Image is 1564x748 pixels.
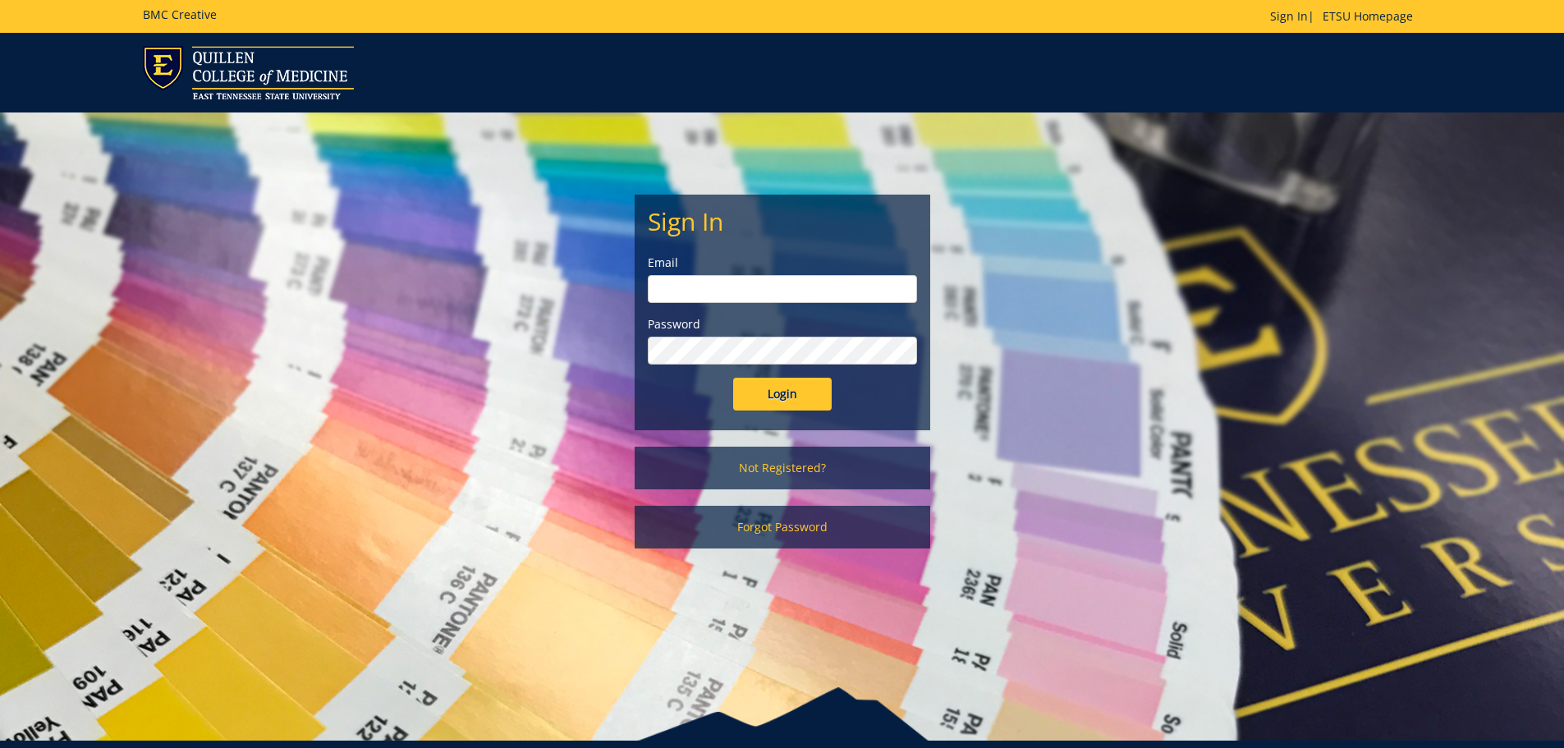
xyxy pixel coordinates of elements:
a: Forgot Password [635,506,930,548]
input: Login [733,378,832,411]
label: Password [648,316,917,333]
a: Sign In [1270,8,1308,24]
label: Email [648,255,917,271]
h2: Sign In [648,208,917,235]
p: | [1270,8,1421,25]
a: ETSU Homepage [1314,8,1421,24]
h5: BMC Creative [143,8,217,21]
a: Not Registered? [635,447,930,489]
img: ETSU logo [143,46,354,99]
